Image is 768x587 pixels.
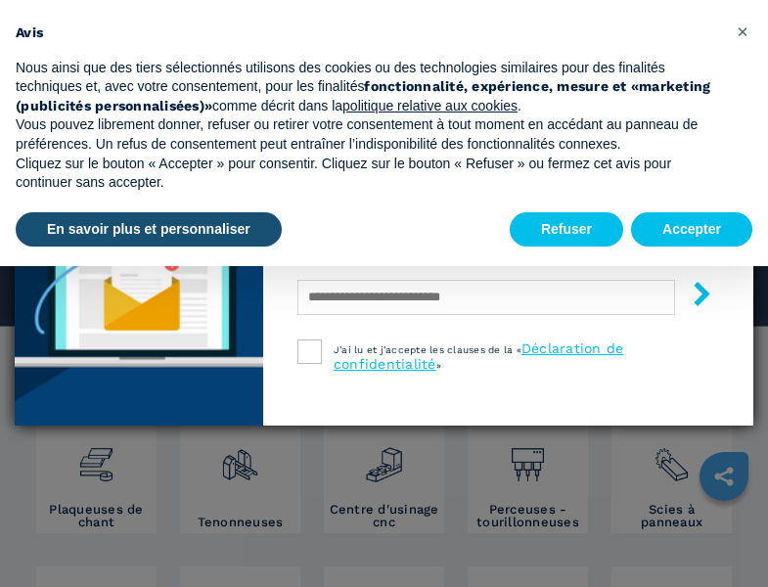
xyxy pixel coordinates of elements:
span: × [737,20,748,43]
a: politique relative aux cookies [342,98,518,113]
a: Déclaration de confidentialité [334,340,624,372]
p: Cliquez sur le bouton « Accepter » pour consentir. Cliquez sur le bouton « Refuser » ou fermez ce... [16,155,721,193]
button: submit-button [670,274,714,320]
button: En savoir plus et personnaliser [16,212,282,248]
button: Accepter [631,212,752,248]
p: Nous ainsi que des tiers sélectionnés utilisons des cookies ou des technologies similaires pour d... [16,59,721,116]
span: » [436,360,441,371]
h2: Avis [16,23,721,43]
p: Vous pouvez librement donner, refuser ou retirer votre consentement à tout moment en accédant au ... [16,115,721,154]
img: Newsletter image [15,161,263,426]
button: Fermer cet avis [727,16,758,47]
strong: fonctionnalité, expérience, mesure et «marketing (publicités personnalisées)» [16,78,710,113]
span: J'ai lu et j'accepte les clauses de la « [334,344,521,355]
button: Refuser [510,212,623,248]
